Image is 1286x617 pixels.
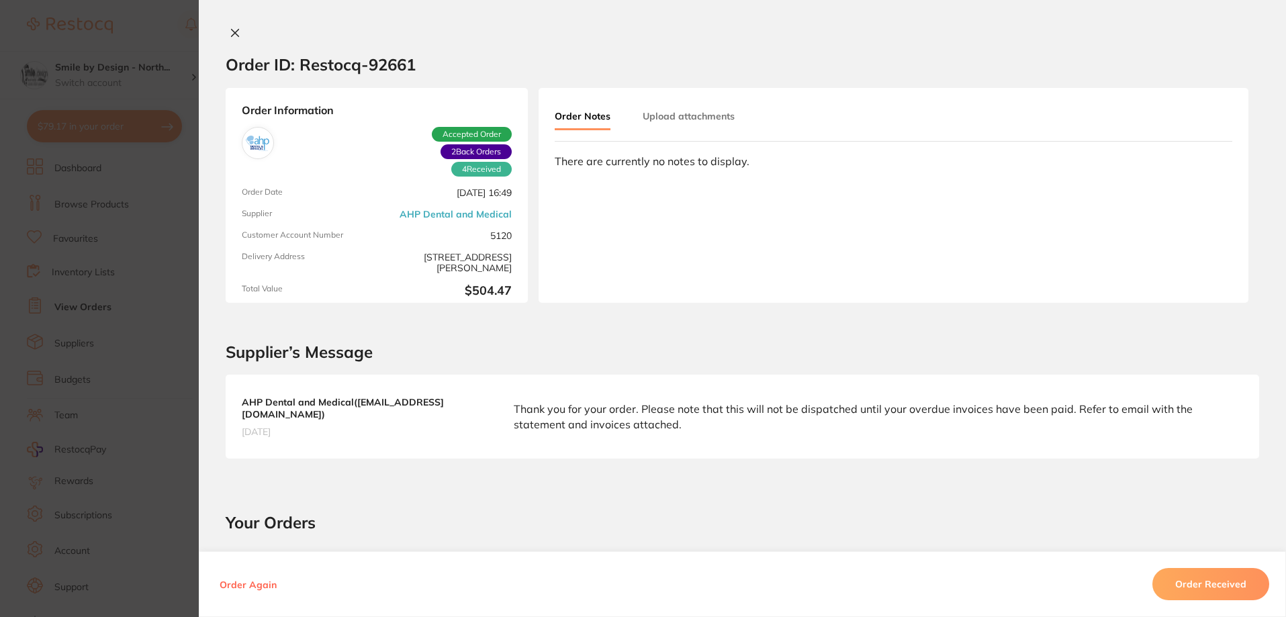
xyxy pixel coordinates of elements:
button: Order Again [216,578,281,590]
span: Supplier [242,209,371,220]
span: Accepted Order [432,127,512,142]
h2: Supplier’s Message [226,343,1259,362]
p: Thank you for your order. Please note that this will not be dispatched until your overdue invoice... [514,401,1243,432]
a: AHP Dental and Medical [400,209,512,220]
strong: Order Information [242,104,512,116]
span: Total Value [242,284,371,298]
span: 5120 [382,230,512,241]
h2: Your Orders [226,512,1259,532]
span: Order Date [242,187,371,198]
span: [DATE] 16:49 [382,187,512,198]
span: [DATE] [242,426,487,438]
span: Delivery Address [242,252,371,273]
span: [STREET_ADDRESS][PERSON_NAME] [382,252,512,273]
span: Received [451,162,512,177]
button: Order Notes [555,104,610,130]
span: Back orders [441,144,512,159]
b: $504.47 [382,284,512,298]
button: Order Received [1152,568,1269,600]
div: There are currently no notes to display. [555,155,1232,167]
span: Customer Account Number [242,230,371,241]
button: Upload attachments [643,104,735,128]
h2: Order ID: Restocq- 92661 [226,54,416,75]
b: AHP Dental and Medical ( [EMAIL_ADDRESS][DOMAIN_NAME] ) [242,396,487,420]
img: AHP Dental and Medical [245,130,271,156]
